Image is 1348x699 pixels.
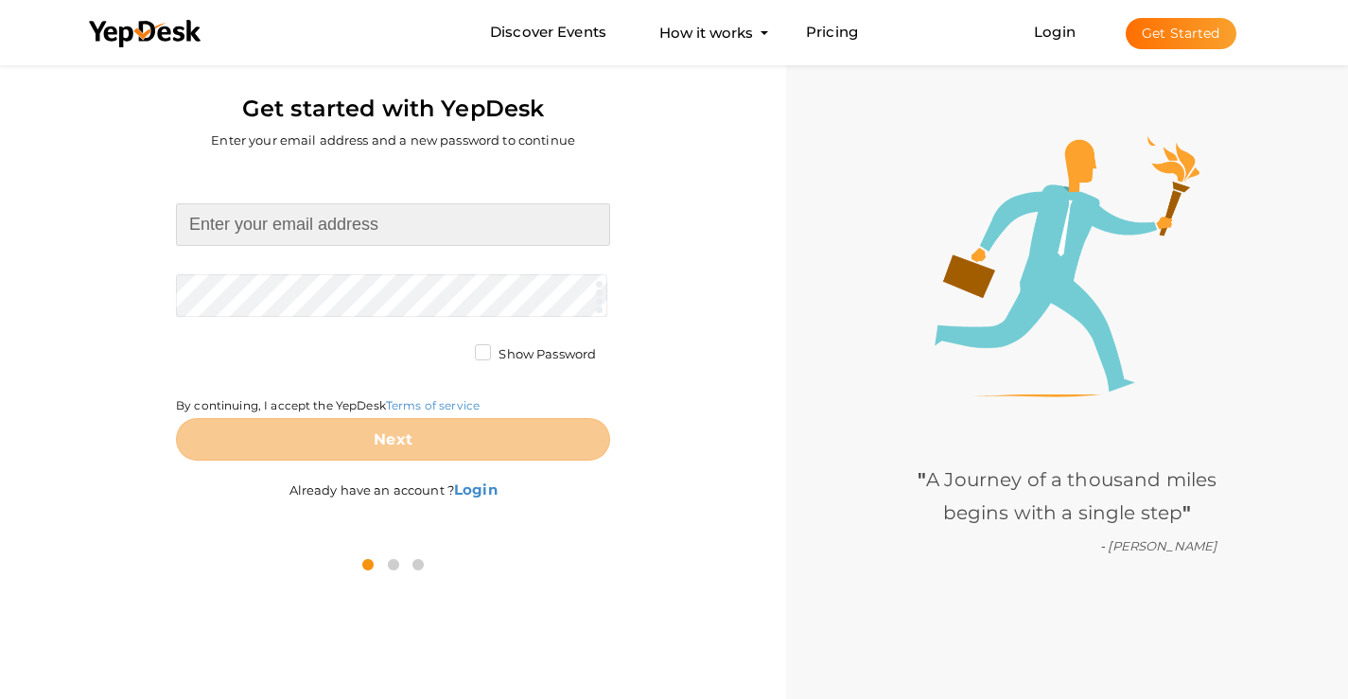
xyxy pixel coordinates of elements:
i: - [PERSON_NAME] [1100,538,1217,553]
b: " [918,468,926,491]
a: Terms of service [386,398,480,412]
b: Login [454,481,498,498]
img: step1-illustration.png [935,136,1199,397]
input: Enter your email address [176,203,610,246]
a: Pricing [806,15,858,50]
b: " [1182,501,1191,524]
label: Enter your email address and a new password to continue [211,131,575,149]
a: Login [1034,23,1076,41]
label: Already have an account ? [289,461,498,499]
button: How it works [654,15,759,50]
label: Get started with YepDesk [242,91,544,127]
b: Next [374,430,412,448]
a: Discover Events [490,15,606,50]
button: Get Started [1126,18,1236,49]
button: Next [176,418,610,461]
label: Show Password [475,345,596,364]
span: A Journey of a thousand miles begins with a single step [918,468,1217,524]
label: By continuing, I accept the YepDesk [176,397,480,413]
